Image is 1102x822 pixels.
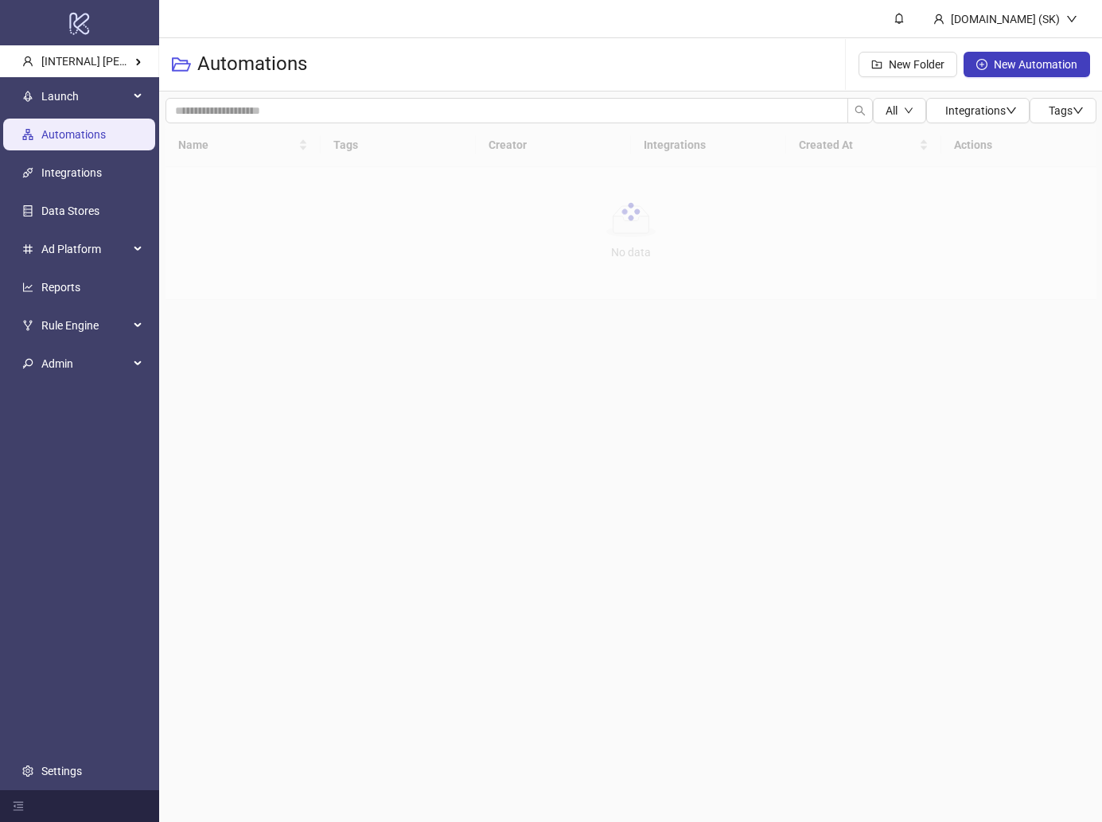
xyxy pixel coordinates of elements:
button: New Automation [964,52,1090,77]
span: search [855,105,866,116]
button: Alldown [873,98,926,123]
span: key [22,358,33,369]
span: folder-add [871,59,882,70]
span: Ad Platform [41,233,129,265]
span: down [904,106,913,115]
div: [DOMAIN_NAME] (SK) [944,10,1066,28]
span: Integrations [945,104,1017,117]
span: down [1073,105,1084,116]
span: user [22,56,33,67]
span: New Folder [889,58,944,71]
span: All [886,104,898,117]
button: Integrationsdown [926,98,1030,123]
span: [INTERNAL] [PERSON_NAME] Kitchn [41,55,222,68]
span: plus-circle [976,59,987,70]
span: number [22,243,33,255]
a: Data Stores [41,205,99,217]
a: Integrations [41,166,102,179]
a: Reports [41,281,80,294]
span: down [1066,14,1077,25]
span: bell [894,13,905,24]
span: fork [22,320,33,331]
span: rocket [22,91,33,102]
a: Automations [41,128,106,141]
span: down [1006,105,1017,116]
button: Tagsdown [1030,98,1096,123]
span: menu-fold [13,801,24,812]
span: Launch [41,80,129,112]
span: Admin [41,348,129,380]
span: New Automation [994,58,1077,71]
span: user [933,14,944,25]
button: New Folder [859,52,957,77]
h3: Automations [197,52,307,77]
a: Settings [41,765,82,777]
span: Tags [1049,104,1084,117]
span: Rule Engine [41,310,129,341]
span: folder-open [172,55,191,74]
